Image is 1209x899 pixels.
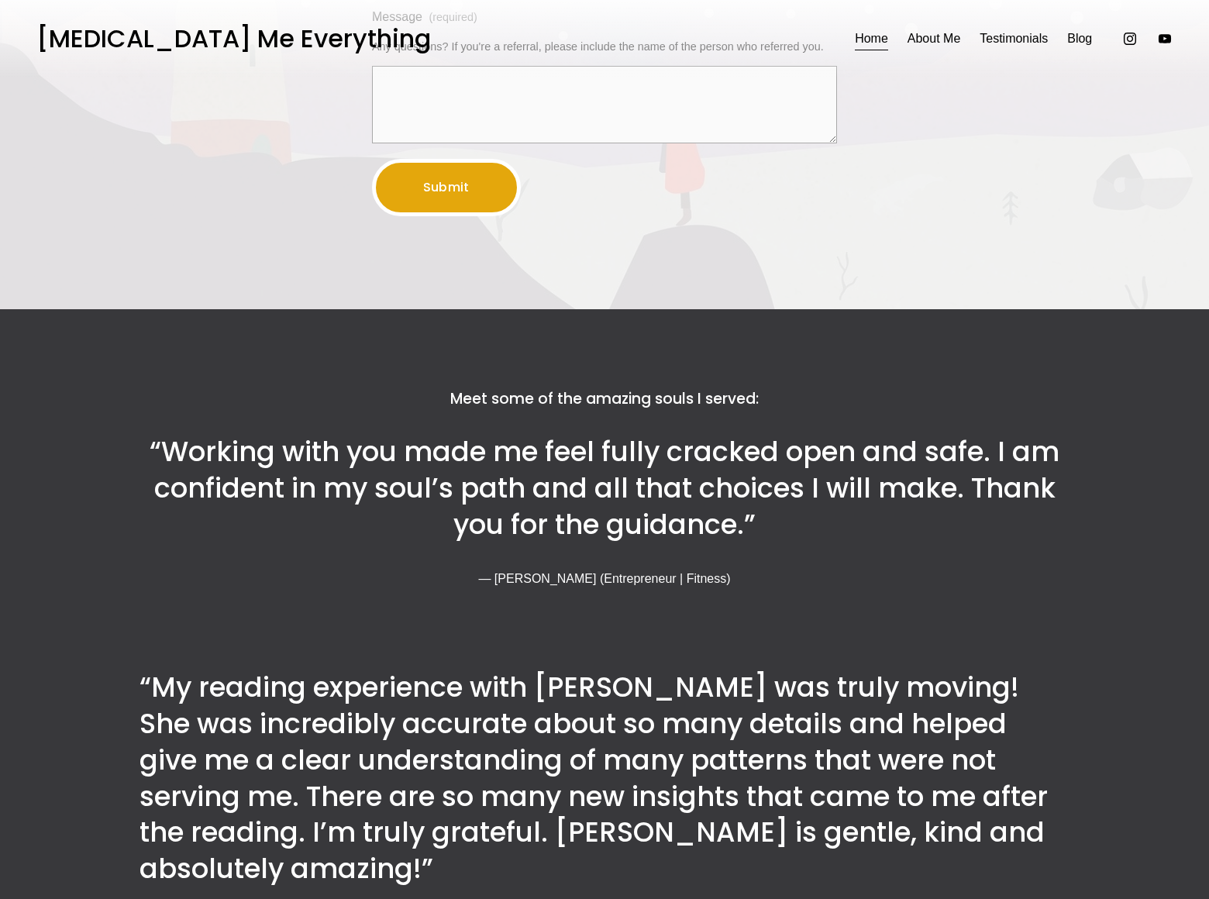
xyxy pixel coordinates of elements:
span: Submit [423,178,470,196]
h3: “My reading experience with [PERSON_NAME] was truly moving! She was incredibly accurate about so ... [139,670,1069,888]
p: — [PERSON_NAME] (Entrepreneur | Fitness) [139,568,1069,591]
h3: “Working with you made me feel fully cracked open and safe. I am confident in my soul’s path and ... [139,434,1069,543]
button: SubmitSubmit [372,159,521,215]
a: YouTube [1157,31,1173,46]
a: Home [855,26,888,51]
a: [MEDICAL_DATA] Me Everything [36,21,431,56]
a: Blog [1067,26,1092,51]
a: Testimonials [980,26,1048,51]
a: About Me [908,26,960,51]
h4: Meet some of the amazing souls I served: [139,389,1069,410]
a: Instagram [1122,31,1138,46]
